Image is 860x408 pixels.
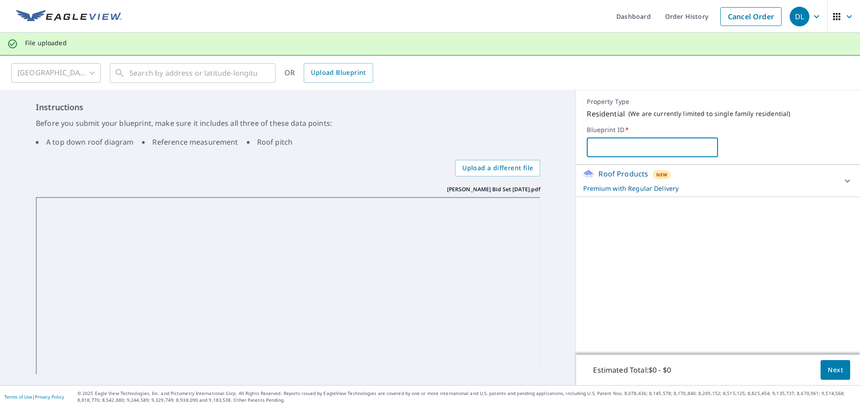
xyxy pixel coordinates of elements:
p: [PERSON_NAME] Bid Set [DATE].pdf [447,185,541,193]
button: Next [821,360,850,380]
div: DL [790,7,809,26]
a: Upload Blueprint [304,63,373,83]
label: Blueprint ID [587,126,849,134]
img: EV Logo [16,10,122,23]
span: Upload Blueprint [311,67,365,78]
p: File uploaded [25,39,67,47]
input: Search by address or latitude-longitude [129,60,257,86]
p: Residential [587,108,625,119]
p: Roof Products [598,168,648,179]
a: Privacy Policy [35,394,64,400]
p: © 2025 Eagle View Technologies, Inc. and Pictometry International Corp. All Rights Reserved. Repo... [77,390,856,404]
span: Upload a different file [462,163,533,174]
span: New [656,171,667,178]
label: Upload a different file [455,160,540,176]
div: [GEOGRAPHIC_DATA] [11,60,101,86]
span: Next [828,365,843,376]
li: A top down roof diagram [36,137,133,147]
div: OR [284,63,373,83]
li: Roof pitch [247,137,293,147]
h6: Instructions [36,101,540,113]
iframe: Brandt Bid Set 9-23-2025.pdf [36,197,540,375]
p: Estimated Total: $0 - $0 [586,360,678,380]
p: | [4,394,64,399]
li: Reference measurement [142,137,238,147]
p: ( We are currently limited to single family residential ) [628,110,790,118]
a: Terms of Use [4,394,32,400]
p: Property Type [587,98,849,106]
div: Roof ProductsNewPremium with Regular Delivery [583,168,853,193]
a: Cancel Order [720,7,782,26]
p: Before you submit your blueprint, make sure it includes all three of these data points: [36,118,540,129]
p: Premium with Regular Delivery [583,184,837,193]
